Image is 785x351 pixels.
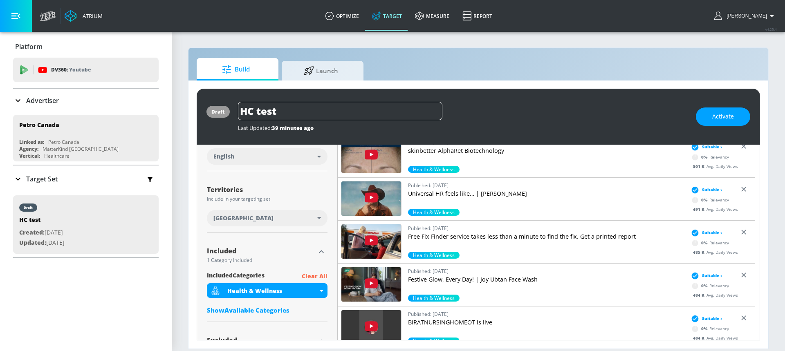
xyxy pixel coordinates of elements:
img: Fccb2MXp99k [341,139,401,173]
div: Avg. Daily Views [689,163,738,169]
div: draftHC testCreated:[DATE]Updated:[DATE] [13,195,159,254]
a: Target [366,1,408,31]
span: Created: [19,228,45,236]
span: included Categories [207,271,265,282]
a: measure [408,1,456,31]
span: Suitable › [702,144,722,150]
div: Avg. Daily Views [689,206,738,212]
div: Advertiser [13,89,159,112]
div: Avg. Daily Views [689,335,738,341]
span: Suitable › [702,187,722,193]
span: Health & Wellness [408,338,460,344]
span: Activate [712,112,734,122]
div: Vertical: [19,152,40,159]
div: Avg. Daily Views [689,292,738,298]
span: 484 K [693,335,706,340]
div: Agency: [19,145,38,152]
span: [GEOGRAPHIC_DATA] [213,214,274,222]
p: Universal HR feels like… | [PERSON_NAME] [408,190,684,198]
div: Last Updated: [238,124,688,132]
p: Free Fix Finder service takes less than a minute to find the fix. Get a printed report [408,233,684,241]
p: [DATE] [19,228,65,238]
a: Report [456,1,499,31]
div: Territories [207,186,327,193]
div: 60.0% [408,166,460,173]
img: iEs4IPWR6UE [341,181,401,216]
div: Health & Wellness [207,283,327,298]
span: Updated: [19,239,46,246]
div: Suitable › [689,186,722,194]
span: 0 % [701,283,709,289]
p: Published: [DATE] [408,181,684,190]
div: Relevancy [689,237,729,249]
div: Suitable › [689,143,722,151]
span: v 4.25.4 [765,27,777,31]
div: Healthcare [44,152,70,159]
div: Relevancy [689,279,729,292]
div: draft [24,206,33,210]
p: Published: [DATE] [408,224,684,233]
div: 1 Category Included [207,258,315,263]
p: Youtube [69,65,91,74]
div: DV360: Youtube [13,58,159,82]
span: Launch [290,61,352,80]
div: Petro Canada [48,139,79,145]
span: 0 % [701,240,709,246]
div: 13.8% [408,295,460,302]
span: Health & Wellness [408,209,460,216]
span: 39 minutes ago [272,124,314,132]
div: Petro CanadaLinked as:Petro CanadaAgency:MatterKind [GEOGRAPHIC_DATA]Vertical:Healthcare [13,115,159,161]
span: login as: harvir.chahal@zefr.com [723,13,767,19]
a: optimize [318,1,366,31]
div: Suitable › [689,314,722,322]
div: Suitable › [689,228,722,237]
span: 0 % [701,326,709,332]
div: Target Set [13,165,159,192]
span: 485 K [693,249,706,255]
button: Activate [696,107,750,126]
div: Relevancy [689,194,729,206]
div: 5.7% [408,209,460,216]
img: AYAeTIBqgCE [341,310,401,344]
p: Clear All [302,271,327,282]
span: Build [205,60,267,79]
a: Published: [DATE]Universal HR feels like… | [PERSON_NAME] [408,181,684,209]
div: Avg. Daily Views [689,249,738,255]
div: English [207,148,327,165]
img: fOSABHaXzZg [341,224,401,259]
div: MatterKind [GEOGRAPHIC_DATA] [43,145,119,152]
p: Platform [15,42,43,51]
div: 9.7% [408,338,460,344]
div: Excluded [207,337,315,344]
div: Atrium [79,12,103,20]
div: draft [211,108,225,115]
div: 9.2% [408,252,460,259]
span: English [213,152,234,161]
span: 501 K [693,163,706,169]
span: Suitable › [702,273,722,279]
a: Published: [DATE]Festive Glow, Every Day! | Joy Ubtan Face Wash [408,267,684,295]
p: [DATE] [19,238,65,248]
a: Atrium [65,10,103,22]
a: Published: [DATE]Free Fix Finder service takes less than a minute to find the fix. Get a printed ... [408,224,684,252]
span: 484 K [693,292,706,297]
div: Relevancy [689,151,729,163]
button: [PERSON_NAME] [714,11,777,21]
a: Published: [DATE]BIRATNURSINGHOMEOT is live [408,310,684,338]
div: Petro Canada [19,121,59,129]
div: Relevancy [689,322,729,335]
span: Suitable › [702,230,722,236]
span: 0 % [701,197,709,203]
p: DV360: [51,65,91,74]
span: Suitable › [702,315,722,322]
div: ShowAvailable Categories [207,306,327,314]
div: Suitable › [689,271,722,279]
div: Included [207,248,315,254]
a: Published: [DATE]skinbetter AlphaRet Biotechnology [408,138,684,166]
div: Platform [13,35,159,58]
span: 0 % [701,154,709,160]
div: Linked as: [19,139,44,145]
div: [GEOGRAPHIC_DATA] [207,210,327,226]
